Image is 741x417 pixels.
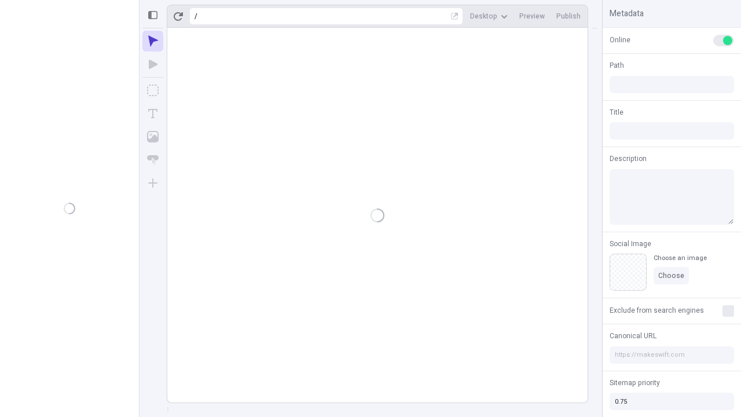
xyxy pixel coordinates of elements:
button: Box [142,80,163,101]
div: / [195,12,197,21]
button: Preview [515,8,549,25]
button: Button [142,149,163,170]
span: Sitemap priority [610,378,660,388]
input: https://makeswift.com [610,346,734,364]
span: Publish [556,12,581,21]
button: Publish [552,8,585,25]
span: Desktop [470,12,497,21]
span: Path [610,60,624,71]
span: Title [610,107,623,118]
span: Exclude from search engines [610,305,704,316]
button: Desktop [465,8,512,25]
span: Choose [658,271,684,280]
button: Text [142,103,163,124]
span: Canonical URL [610,331,656,341]
span: Online [610,35,630,45]
span: Description [610,153,647,164]
span: Preview [519,12,545,21]
div: Choose an image [654,254,707,262]
button: Choose [654,267,689,284]
button: Image [142,126,163,147]
span: Social Image [610,239,651,249]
